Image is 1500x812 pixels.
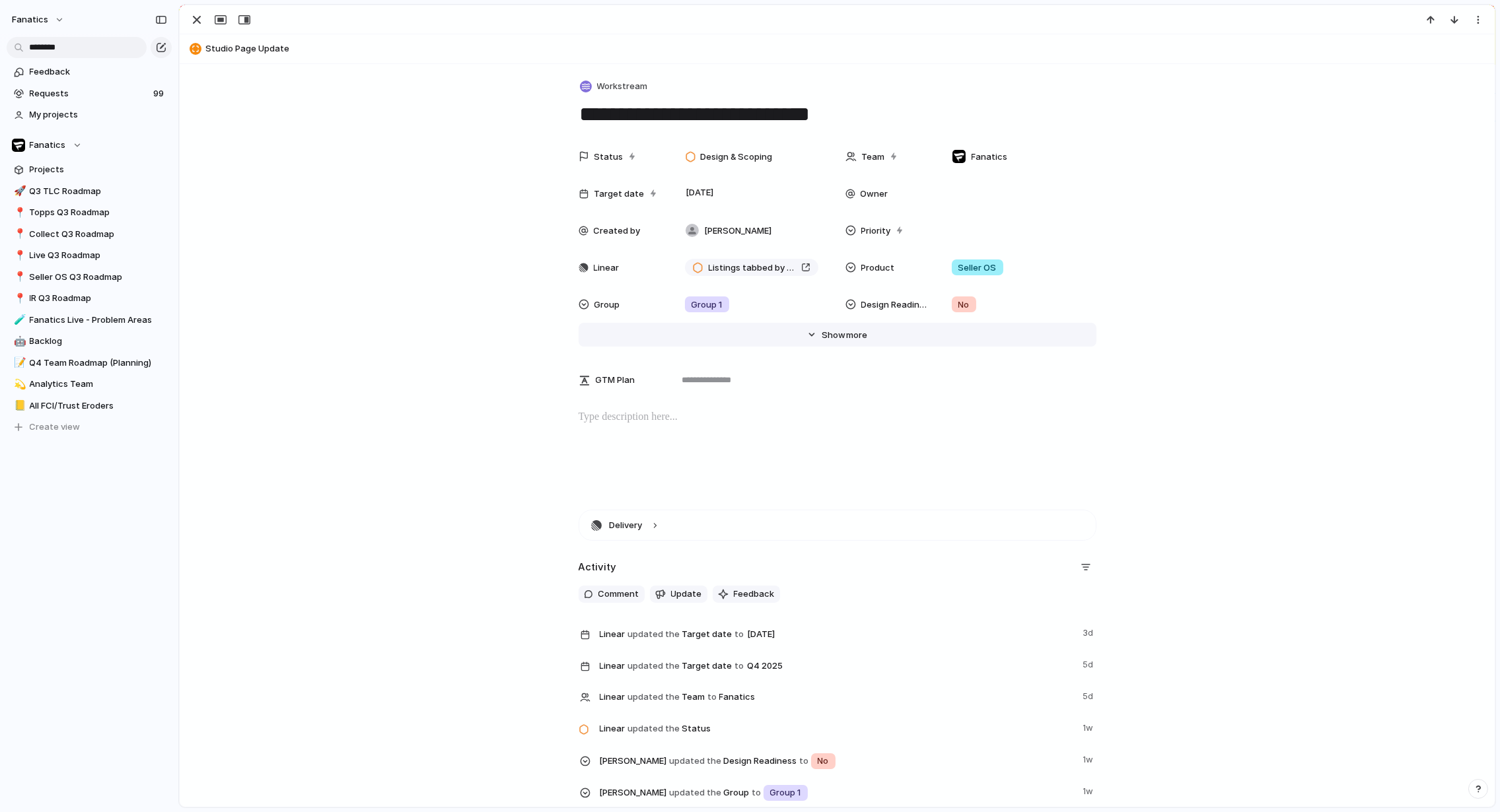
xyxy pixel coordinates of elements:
h2: Activity [579,560,617,575]
button: Delivery [579,510,1096,540]
span: Design Readiness [861,298,930,312]
span: Update [671,588,702,601]
span: [DATE] [683,185,718,201]
a: 📍Collect Q3 Roadmap [7,224,172,244]
button: 🤖 [12,335,25,348]
span: Topps Q3 Roadmap [30,206,167,219]
span: to [799,755,808,768]
span: Product [861,261,895,275]
div: 🧪Fanatics Live - Problem Areas [7,310,172,330]
button: Workstream [577,77,652,96]
span: Workstream [597,80,648,93]
span: 99 [153,87,166,100]
button: Comment [579,586,645,603]
span: to [752,786,761,799]
span: Create view [30,421,81,434]
a: Projects [7,160,172,180]
span: Show [822,329,845,342]
button: Update [650,586,707,603]
span: Fanatics [719,691,756,704]
span: Owner [861,187,888,201]
span: Linear [600,660,625,673]
div: 🚀 [14,184,23,199]
div: 📝 [14,355,23,370]
span: updated the [627,722,680,735]
span: to [734,628,744,641]
span: Seller OS Q3 Roadmap [30,271,167,284]
span: Seller OS [958,261,997,275]
span: [PERSON_NAME] [600,755,667,768]
span: Linear [600,691,625,704]
span: Linear [600,722,625,735]
span: Backlog [30,335,167,348]
a: 💫Analytics Team [7,374,172,394]
span: Team [862,151,885,164]
span: Fanatics Live - Problem Areas [30,314,167,327]
div: 📍 [14,226,23,242]
span: Q4 2025 [744,658,787,674]
span: All FCI/Trust Eroders [30,399,167,413]
span: updated the [627,691,680,704]
span: updated the [669,755,721,768]
span: Projects [30,163,167,176]
button: fanatics [6,9,71,30]
span: Linear [600,628,625,641]
span: Target date [600,656,1075,675]
span: Team [600,687,1075,706]
a: 🤖Backlog [7,331,172,351]
span: to [707,691,717,704]
button: Feedback [713,586,780,603]
span: Q3 TLC Roadmap [30,185,167,198]
div: 📍Live Q3 Roadmap [7,246,172,265]
span: Analytics Team [30,378,167,391]
a: 🚀Q3 TLC Roadmap [7,182,172,201]
span: Design Readiness [600,751,1075,770]
div: 📍 [14,248,23,263]
span: to [734,660,744,673]
div: 🧪 [14,312,23,327]
span: Priority [861,224,891,238]
span: 1w [1083,719,1096,735]
button: 📝 [12,356,25,370]
a: 📝Q4 Team Roadmap (Planning) [7,353,172,373]
span: more [846,329,867,342]
span: [PERSON_NAME] [705,224,772,238]
span: Fanatics [972,151,1008,164]
a: 📒All FCI/Trust Eroders [7,396,172,416]
a: Requests99 [7,84,172,104]
button: 📍 [12,228,25,241]
span: Design & Scoping [700,151,772,164]
span: [DATE] [744,626,779,642]
span: Status [594,151,624,164]
span: Comment [598,588,639,601]
a: 📍Topps Q3 Roadmap [7,203,172,222]
button: Studio Page Update [186,38,1489,59]
div: 📍 [14,205,23,220]
a: 📍IR Q3 Roadmap [7,288,172,308]
button: Showmore [579,323,1096,347]
span: Collect Q3 Roadmap [30,228,167,241]
a: Feedback [7,62,172,82]
span: updated the [627,628,680,641]
span: Group [600,782,1075,802]
button: 🚀 [12,185,25,198]
span: [PERSON_NAME] [600,786,667,799]
a: Listings tabbed by category [685,259,818,276]
span: Listings tabbed by category [709,261,796,275]
div: 🤖 [14,334,23,349]
button: 📍 [12,206,25,219]
span: No [958,298,970,312]
span: Group [594,298,620,312]
button: 📒 [12,399,25,413]
span: Linear [594,261,620,275]
span: 1w [1083,751,1096,766]
button: 📍 [12,271,25,284]
a: My projects [7,105,172,125]
span: updated the [669,786,721,799]
span: Feedback [734,588,775,601]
